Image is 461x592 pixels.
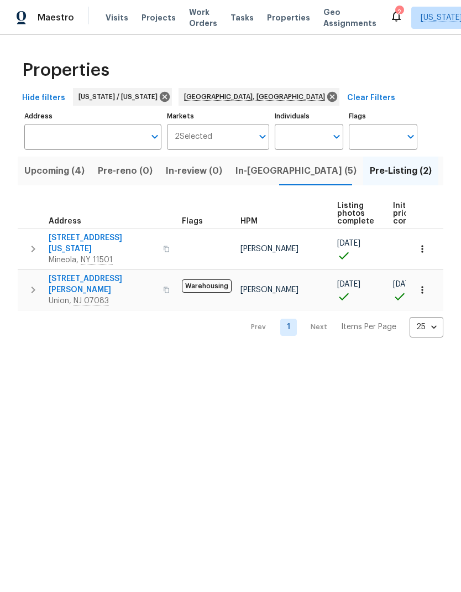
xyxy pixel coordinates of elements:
div: [US_STATE] / [US_STATE] [73,88,172,106]
p: Items Per Page [341,321,396,333]
span: Properties [22,65,109,76]
button: Clear Filters [343,88,400,108]
span: Flags [182,217,203,225]
span: Tasks [230,14,254,22]
button: Open [329,129,344,144]
label: Flags [349,113,417,120]
span: Geo Assignments [323,7,376,29]
span: 2 Selected [175,132,212,142]
a: Goto page 1 [280,319,297,336]
button: Open [147,129,163,144]
span: In-review (0) [166,163,222,179]
span: [US_STATE] / [US_STATE] [78,91,162,102]
span: Projects [142,12,176,23]
span: In-[GEOGRAPHIC_DATA] (5) [235,163,357,179]
div: 25 [410,313,443,341]
button: Hide filters [18,88,70,108]
label: Address [24,113,161,120]
span: Work Orders [189,7,217,29]
span: Properties [267,12,310,23]
nav: Pagination Navigation [240,317,443,337]
span: [DATE] [393,281,416,288]
span: Pre-Listing (2) [370,163,432,179]
div: [GEOGRAPHIC_DATA], [GEOGRAPHIC_DATA] [179,88,339,106]
span: Listing photos complete [337,202,374,225]
span: Union, [49,295,156,307]
span: Visits [106,12,128,23]
span: Address [49,217,81,225]
button: Open [255,129,270,144]
span: [STREET_ADDRESS][PERSON_NAME] [49,273,156,295]
label: Individuals [275,113,343,120]
label: Markets [167,113,270,120]
span: [DATE] [337,240,360,247]
div: 2 [395,7,403,18]
span: Warehousing [182,279,232,293]
button: Open [403,129,418,144]
span: Initial list price complete [393,202,430,225]
span: [DATE] [337,281,360,288]
span: Clear Filters [347,91,395,105]
span: Pre-reno (0) [98,163,153,179]
span: HPM [240,217,258,225]
span: Maestro [38,12,74,23]
span: Upcoming (4) [24,163,85,179]
span: [PERSON_NAME] [240,286,298,294]
span: [PERSON_NAME] [240,245,298,253]
span: [STREET_ADDRESS][US_STATE] [49,232,156,255]
span: Mineola, [49,255,156,266]
span: Hide filters [22,91,65,105]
